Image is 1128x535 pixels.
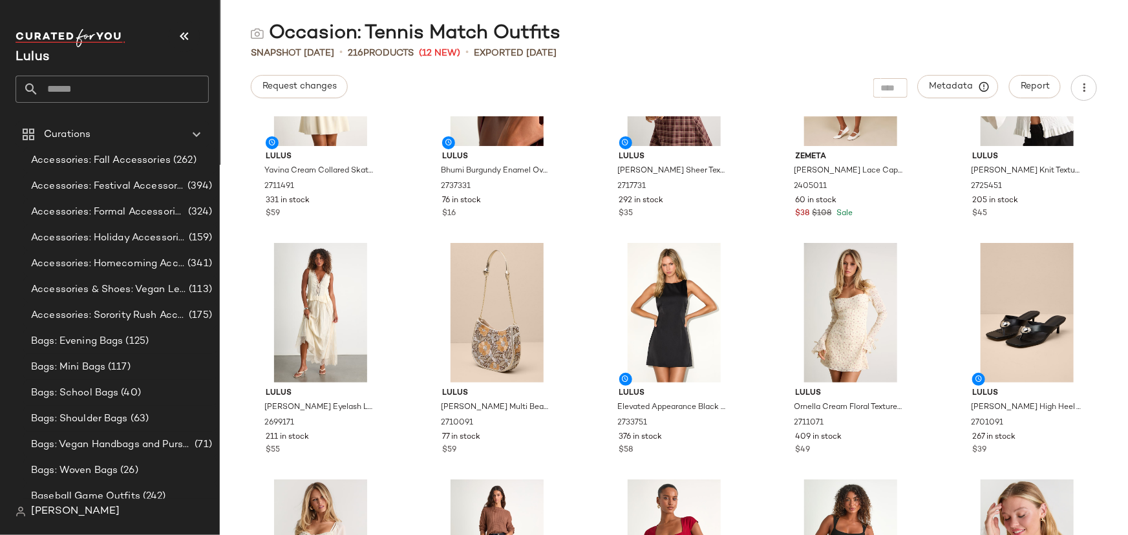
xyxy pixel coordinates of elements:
span: 2405011 [794,181,827,193]
span: Metadata [929,81,988,92]
span: (324) [186,205,212,220]
img: 2699171_02_fullbody_2025-07-31.jpg [255,243,386,383]
span: 2737331 [441,181,471,193]
span: $59 [442,445,456,456]
span: 205 in stock [972,195,1018,207]
p: Exported [DATE] [474,47,557,60]
span: Accessories: Sorority Rush Accessories [31,308,186,323]
span: Lulus [442,388,552,399]
span: (117) [105,360,131,375]
span: Accessories: Holiday Accessories [31,231,186,246]
span: (125) [123,334,149,349]
span: [PERSON_NAME] Multi Beaded Sequin Shoulder Bag [441,402,551,414]
button: Report [1009,75,1061,98]
span: (175) [186,308,212,323]
div: Occasion: Tennis Match Outfits [251,21,560,47]
span: Baseball Game Outfits [31,489,140,504]
span: Report [1020,81,1050,92]
span: 2717731 [618,181,646,193]
span: $108 [813,208,832,220]
span: 60 in stock [796,195,837,207]
span: [PERSON_NAME] [31,504,120,519]
span: 2710091 [441,417,473,429]
span: (341) [185,257,212,271]
span: Accessories: Homecoming Accessories [31,257,185,271]
span: Lulus [266,388,376,399]
span: Lulus [266,151,376,163]
img: 2710091_05_side_2025-07-29.jpg [432,243,562,383]
img: cfy_white_logo.C9jOOHJF.svg [16,29,125,47]
img: svg%3e [251,27,264,40]
span: 331 in stock [266,195,310,207]
span: (159) [186,231,212,246]
button: Metadata [918,75,999,98]
span: $45 [972,208,987,220]
span: 267 in stock [972,432,1016,443]
span: 211 in stock [266,432,309,443]
span: Accessories: Fall Accessories [31,153,171,168]
span: (262) [171,153,197,168]
span: $38 [796,208,810,220]
span: (63) [128,412,149,426]
img: 2711071_01_hero_2025-08-18.jpg [785,243,916,383]
span: Sale [835,209,853,218]
span: [PERSON_NAME] Eyelash Lace High-Rise Maxi Skirt [264,402,374,414]
span: Bags: Mini Bags [31,360,105,375]
span: 77 in stock [442,432,480,443]
span: Request changes [262,81,337,92]
span: $55 [266,445,280,456]
span: (113) [186,282,212,297]
span: Lulus [796,388,906,399]
span: 2699171 [264,417,294,429]
span: Curations [44,127,90,142]
button: Request changes [251,75,348,98]
span: • [339,45,343,61]
span: 2711071 [794,417,824,429]
span: [PERSON_NAME] High Heel Thong Slide Sandals [971,402,1081,414]
img: svg%3e [16,507,26,517]
span: 292 in stock [619,195,664,207]
span: $49 [796,445,811,456]
span: Accessories: Festival Accessories [31,179,185,194]
span: (242) [140,489,166,504]
span: $35 [619,208,633,220]
span: 2711491 [264,181,294,193]
span: • [465,45,469,61]
span: $16 [442,208,456,220]
span: 76 in stock [442,195,481,207]
span: [PERSON_NAME] Lace Capri Pants [794,165,904,177]
span: 376 in stock [619,432,663,443]
span: (26) [118,463,138,478]
span: Bags: Vegan Handbags and Purses [31,437,192,452]
span: (71) [192,437,212,452]
span: 2733751 [618,417,648,429]
span: $58 [619,445,633,456]
span: Lulus [619,151,729,163]
span: Snapshot [DATE] [251,47,334,60]
span: Lulus [972,151,1082,163]
img: 2733751_02_front_2025-08-21.jpg [609,243,740,383]
span: Accessories: Formal Accessories [31,205,186,220]
span: (12 New) [419,47,460,60]
span: 2701091 [971,417,1003,429]
div: Products [348,47,414,60]
span: $39 [972,445,986,456]
span: Bags: Shoulder Bags [31,412,128,426]
span: Bags: Woven Bags [31,463,118,478]
span: Bhumi Burgundy Enamel Oval Drop Earrings [441,165,551,177]
span: (394) [185,179,212,194]
span: Elevated Appearance Black Satin Open Back Mini Dress [618,402,728,414]
span: Zemeta [796,151,906,163]
span: Bags: Evening Bags [31,334,123,349]
span: 409 in stock [796,432,842,443]
span: 216 [348,48,363,58]
span: Bags: School Bags [31,386,118,401]
span: Lulus [442,151,552,163]
span: Lulus [619,388,729,399]
span: Current Company Name [16,50,49,64]
span: Lulus [972,388,1082,399]
span: [PERSON_NAME] Knit Textured Cardigan Sweater Top [971,165,1081,177]
span: [PERSON_NAME] Sheer Textured Button-Front Top [618,165,728,177]
span: (40) [118,386,141,401]
span: Accessories & Shoes: Vegan Leather [31,282,186,297]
